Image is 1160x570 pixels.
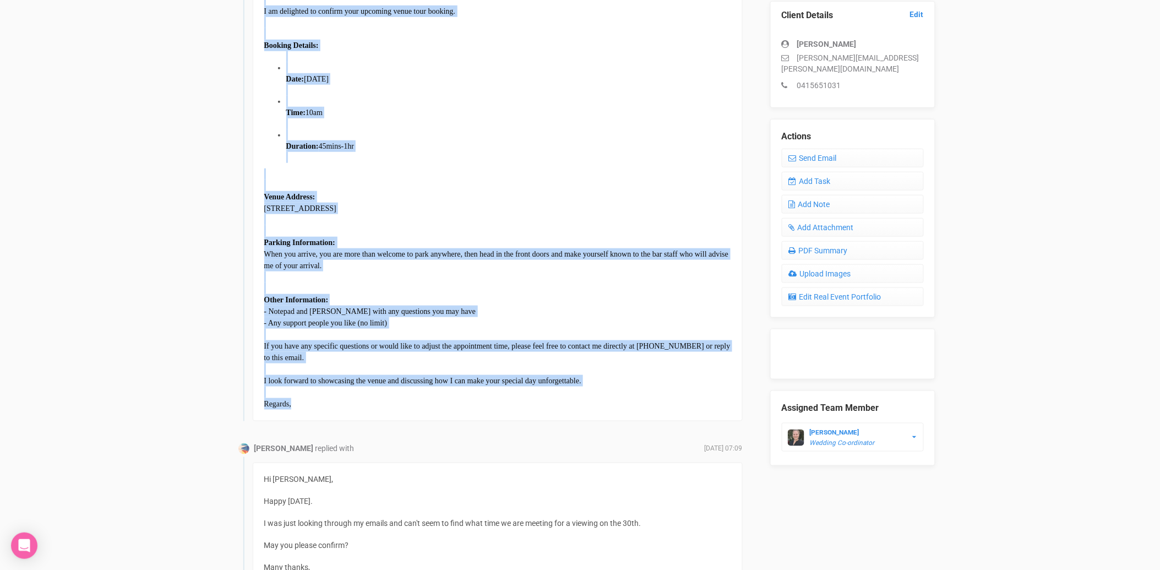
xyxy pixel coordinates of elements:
span: - Any support people you like (no limit) [264,319,388,327]
span: [DATE] [304,75,329,83]
legend: Client Details [782,9,924,22]
p: [PERSON_NAME][EMAIL_ADDRESS][PERSON_NAME][DOMAIN_NAME] [782,52,924,74]
span: [DATE] 07:09 [705,444,743,454]
a: PDF Summary [782,241,924,260]
span: 10am [306,108,323,117]
span: replied with [315,444,355,453]
legend: Actions [782,131,924,143]
img: open-uri20250213-2-1m688p0 [788,430,804,446]
span: 45mins-1hr [319,142,355,150]
span: [STREET_ADDRESS] [264,204,336,213]
a: Add Attachment [782,218,924,237]
a: Edit [910,9,924,20]
legend: Assigned Team Member [782,402,924,415]
p: 0415651031 [782,80,924,91]
strong: Date: [286,75,304,83]
strong: Venue Address: [264,193,315,201]
button: [PERSON_NAME] Wedding Co-ordinator [782,423,924,452]
div: Open Intercom Messenger [11,533,37,559]
span: - Notepad and [PERSON_NAME] with any questions you may have [264,307,476,316]
strong: Other Information: [264,296,329,304]
span: When you arrive, you are more than welcome to park anywhere, then head in the front doors and mak... [264,250,729,270]
span: If you have any specific questions or would like to adjust the appointment time, please feel free... [264,342,731,362]
strong: [PERSON_NAME] [810,428,859,436]
strong: [PERSON_NAME] [254,444,314,453]
img: Profile Image [238,443,249,454]
a: Add Note [782,195,924,214]
em: Wedding Co-ordinator [810,439,875,447]
strong: Time: [286,108,306,117]
a: Send Email [782,149,924,167]
strong: [PERSON_NAME] [797,40,857,48]
span: I look forward to showcasing the venue and discussing how I can make your special day unforgettable. [264,377,581,385]
span: Regards, [264,400,291,408]
a: Add Task [782,172,924,191]
strong: Booking Details: [264,41,319,50]
strong: Duration: [286,142,319,150]
a: Upload Images [782,264,924,283]
strong: Parking Information: [264,238,336,247]
a: Edit Real Event Portfolio [782,287,924,306]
